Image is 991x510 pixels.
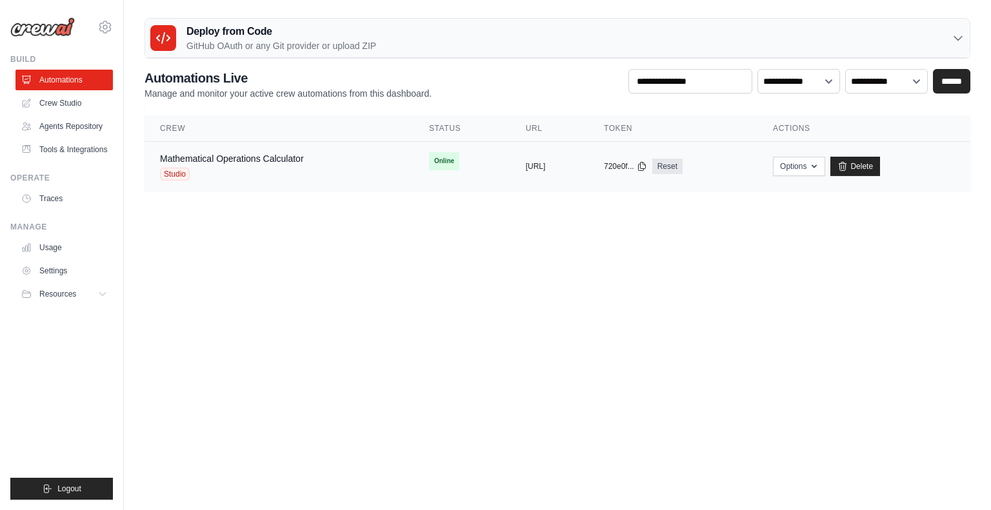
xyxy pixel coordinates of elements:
[10,222,113,232] div: Manage
[15,139,113,160] a: Tools & Integrations
[10,17,75,37] img: Logo
[588,115,757,142] th: Token
[15,237,113,258] a: Usage
[145,115,414,142] th: Crew
[15,188,113,209] a: Traces
[186,39,376,52] p: GitHub OAuth or any Git provider or upload ZIP
[160,168,190,181] span: Studio
[414,115,510,142] th: Status
[57,484,81,494] span: Logout
[186,24,376,39] h3: Deploy from Code
[39,289,76,299] span: Resources
[757,115,970,142] th: Actions
[429,152,459,170] span: Online
[15,93,113,113] a: Crew Studio
[145,69,432,87] h2: Automations Live
[10,478,113,500] button: Logout
[830,157,880,176] a: Delete
[652,159,683,174] a: Reset
[15,260,113,281] a: Settings
[145,87,432,100] p: Manage and monitor your active crew automations from this dashboard.
[15,116,113,137] a: Agents Repository
[10,54,113,64] div: Build
[10,173,113,183] div: Operate
[15,284,113,304] button: Resources
[773,157,825,176] button: Options
[510,115,588,142] th: URL
[15,70,113,90] a: Automations
[604,161,647,172] button: 720e0f...
[160,153,304,164] a: Mathematical Operations Calculator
